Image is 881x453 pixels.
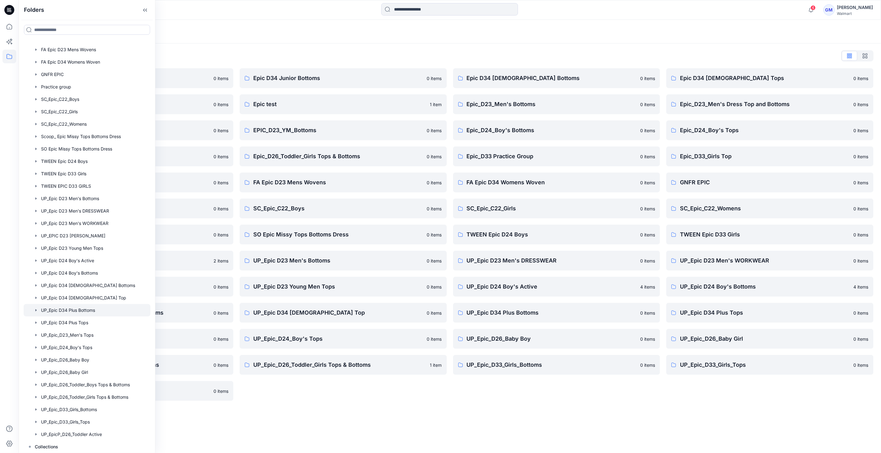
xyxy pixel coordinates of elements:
a: UP_Epic D24 Boy's Active4 items [453,277,660,297]
p: UP_Epic_D33_Girls_Tops [680,361,850,369]
p: UP_Epic D34 [DEMOGRAPHIC_DATA] Top [253,308,423,317]
p: UP_Epic D23 Young Men Tops [253,282,423,291]
p: UP_Epic_D26_Baby Boy [467,334,637,343]
p: 0 items [854,75,869,82]
a: SC_Epic_C22_Girls0 items [453,199,660,218]
p: 0 items [427,205,442,212]
p: 0 items [854,153,869,160]
p: UP_Epic_D33_Girls_Bottoms [467,361,637,369]
p: Epic_D24_Boy's Bottoms [467,126,637,135]
p: 0 items [213,179,228,186]
p: 0 items [640,153,655,160]
p: 0 items [427,336,442,342]
p: 0 items [854,101,869,108]
a: Epic_D33 Practice Group0 items [453,146,660,166]
a: UP_Epic_D26_Baby Girl0 items [666,329,874,349]
a: UP_Epic D34 Plus Bottoms0 items [453,303,660,323]
p: 0 items [640,75,655,82]
a: UP_Epic_D33_Girls_Bottoms0 items [453,355,660,375]
a: Epic_D24_Boy's Bottoms0 items [453,120,660,140]
p: 0 items [640,179,655,186]
div: GM [824,4,835,16]
a: UP_Epic D23 Young Men Tops0 items [240,277,447,297]
p: 0 items [640,205,655,212]
p: 0 items [213,205,228,212]
p: Epic D34 [DEMOGRAPHIC_DATA] Tops [680,74,850,83]
p: 0 items [213,231,228,238]
p: 1 item [430,101,442,108]
p: 0 items [854,258,869,264]
div: Walmart [837,11,873,16]
p: UP_Epic_D24_Boy's Tops [253,334,423,343]
a: UP_Epic D24 Boy's Bottoms4 items [666,277,874,297]
a: UP_Epic_D24_Boy's Tops0 items [240,329,447,349]
p: UP_Epic D24 Boy's Active [467,282,637,291]
a: EPIC_D23_YM_Bottoms0 items [240,120,447,140]
div: [PERSON_NAME] [837,4,873,11]
p: 0 items [854,205,869,212]
p: 0 items [640,258,655,264]
p: 0 items [427,75,442,82]
p: UP_Epic D24 Boy's Bottoms [680,282,850,291]
p: 2 items [213,258,228,264]
a: UP_Epic D23 Men's Bottoms0 items [240,251,447,271]
p: Epic_D23_Men's Dress Top and Bottoms [680,100,850,109]
p: SC_Epic_C22_Boys [253,204,423,213]
p: EPIC_D23_YM_Bottoms [253,126,423,135]
p: 0 items [854,179,869,186]
p: 0 items [427,127,442,134]
a: Epic_D23_Men's Dress Top and Bottoms0 items [666,94,874,114]
p: Epic_D33_Girls Top [680,152,850,161]
p: UP_Epic_D26_Toddler_Girls Tops & Bottoms [253,361,426,369]
p: 0 items [854,231,869,238]
p: 0 items [640,336,655,342]
p: 0 items [640,101,655,108]
a: Epic_D26_Toddler_Girls Tops & Bottoms0 items [240,146,447,166]
p: SC_Epic_C22_Girls [467,204,637,213]
a: TWEEN Epic D33 Girls0 items [666,225,874,244]
a: SO Epic Missy Tops Bottoms Dress0 items [240,225,447,244]
p: FA Epic D34 Womens Woven [467,178,637,187]
a: Epic D34 Junior Bottoms0 items [240,68,447,88]
a: UP_Epic D34 [DEMOGRAPHIC_DATA] Top0 items [240,303,447,323]
p: 0 items [213,388,228,394]
p: 0 items [640,362,655,368]
p: 0 items [427,179,442,186]
a: UP_Epic D34 Plus Tops0 items [666,303,874,323]
p: 0 items [854,336,869,342]
p: 0 items [427,284,442,290]
a: UP_Epic_D33_Girls_Tops0 items [666,355,874,375]
p: Epic D34 Junior Bottoms [253,74,423,83]
p: UP_Epic D23 Men's WORKWEAR [680,256,850,265]
p: TWEEN Epic D33 Girls [680,230,850,239]
p: 0 items [213,362,228,368]
p: 0 items [427,310,442,316]
p: SC_Epic_C22_Womens [680,204,850,213]
p: 0 items [640,310,655,316]
p: 0 items [213,101,228,108]
a: FA Epic D34 Womens Woven0 items [453,173,660,192]
p: 0 items [213,336,228,342]
p: 0 items [854,310,869,316]
p: Epic_D33 Practice Group [467,152,637,161]
p: Epic_D23_Men's Bottoms [467,100,637,109]
p: FA Epic D23 Mens Wovens [253,178,423,187]
p: 0 items [213,153,228,160]
p: 0 items [640,231,655,238]
a: UP_Epic D23 Men's WORKWEAR0 items [666,251,874,271]
p: 4 items [854,284,869,290]
a: Epic_D33_Girls Top0 items [666,146,874,166]
a: TWEEN Epic D24 Boys0 items [453,225,660,244]
p: 0 items [427,231,442,238]
p: SO Epic Missy Tops Bottoms Dress [253,230,423,239]
a: UP_Epic D23 Men's DRESSWEAR0 items [453,251,660,271]
p: Epic test [253,100,426,109]
p: UP_Epic_D26_Baby Girl [680,334,850,343]
p: 0 items [213,127,228,134]
p: 4 items [640,284,655,290]
p: Epic D34 [DEMOGRAPHIC_DATA] Bottoms [467,74,637,83]
a: Epic test1 item [240,94,447,114]
p: 0 items [854,362,869,368]
p: Collections [35,443,58,451]
p: 0 items [640,127,655,134]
